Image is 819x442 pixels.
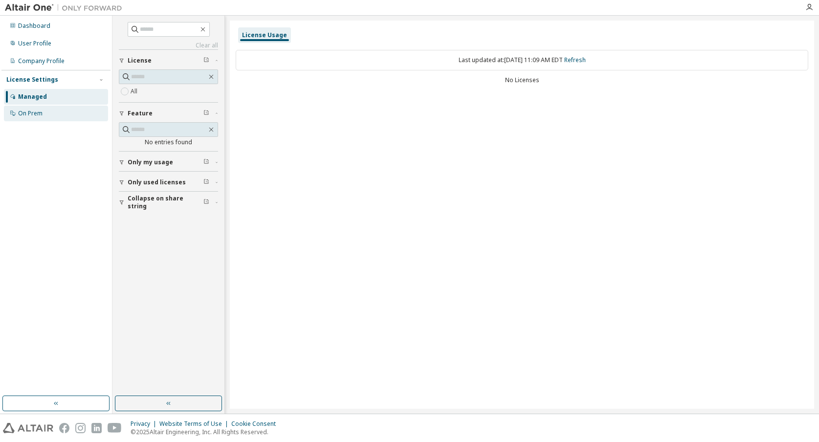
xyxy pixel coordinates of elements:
div: Dashboard [18,22,50,30]
div: Last updated at: [DATE] 11:09 AM EDT [236,50,808,70]
img: youtube.svg [108,423,122,433]
div: Cookie Consent [231,420,282,428]
img: linkedin.svg [91,423,102,433]
img: facebook.svg [59,423,69,433]
div: User Profile [18,40,51,47]
span: Collapse on share string [128,195,203,210]
button: Only used licenses [119,172,218,193]
div: No Licenses [236,76,808,84]
button: Only my usage [119,152,218,173]
p: © 2025 Altair Engineering, Inc. All Rights Reserved. [131,428,282,436]
div: Website Terms of Use [159,420,231,428]
div: Company Profile [18,57,65,65]
div: License Usage [242,31,287,39]
div: License Settings [6,76,58,84]
span: Feature [128,110,153,117]
div: Privacy [131,420,159,428]
img: altair_logo.svg [3,423,53,433]
span: Clear filter [203,57,209,65]
span: Clear filter [203,158,209,166]
span: Clear filter [203,199,209,206]
img: instagram.svg [75,423,86,433]
button: License [119,50,218,71]
span: Clear filter [203,178,209,186]
a: Refresh [564,56,586,64]
div: No entries found [119,138,218,146]
label: All [131,86,139,97]
img: Altair One [5,3,127,13]
button: Collapse on share string [119,192,218,213]
span: Only my usage [128,158,173,166]
span: License [128,57,152,65]
div: Managed [18,93,47,101]
div: On Prem [18,110,43,117]
span: Clear filter [203,110,209,117]
button: Feature [119,103,218,124]
span: Only used licenses [128,178,186,186]
a: Clear all [119,42,218,49]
